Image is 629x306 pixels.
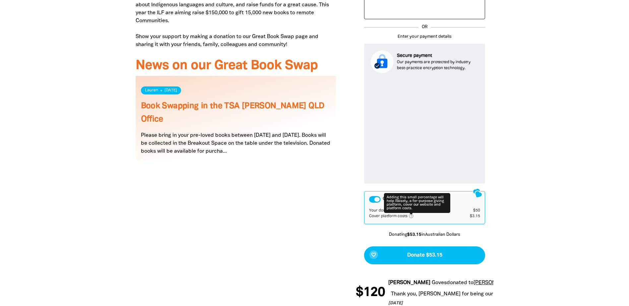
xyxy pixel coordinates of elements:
[141,102,325,123] a: Book Swapping in the TSA [PERSON_NAME] QLD Office
[397,52,478,59] p: Secure payment
[369,208,460,213] td: Your donation
[136,59,336,73] h3: News on our Great Book Swap
[430,280,445,285] em: Goves
[397,59,478,71] p: Our payments are protected by industry best-practice encryption technology.
[387,280,429,285] em: [PERSON_NAME]
[369,196,381,203] button: Cover our platform costs
[472,280,569,285] a: [PERSON_NAME] QLD Great Book Swap
[364,232,485,238] p: Donating in Australian Dollars
[460,213,480,219] td: $3.15
[364,34,485,40] p: Enter your payment details
[354,286,384,299] span: $120
[369,213,460,219] td: Cover platform costs
[136,76,336,169] div: Paginated content
[364,246,485,264] button: favorite_borderDonate $53.15
[407,233,421,237] b: $53.15
[445,280,472,285] span: donated to
[371,252,376,257] i: favorite_border
[387,289,569,299] div: Thank you, [PERSON_NAME] for being our top supporter!
[409,213,419,219] i: help_outlined
[407,253,442,258] span: Donate $53.15
[369,78,480,178] iframe: Secure payment input frame
[460,208,480,213] td: $50
[418,24,431,31] p: OR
